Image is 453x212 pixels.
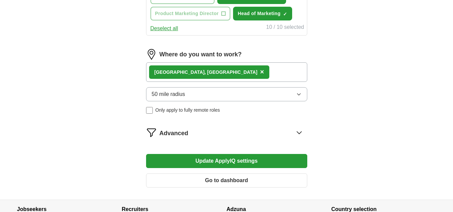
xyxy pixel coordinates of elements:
[146,49,157,60] img: location.png
[152,90,185,98] span: 50 mile radius
[146,127,157,138] img: filter
[233,7,292,20] button: Head of Marketing✓
[283,11,287,17] span: ✓
[155,107,220,114] span: Only apply to fully remote roles
[146,173,307,188] button: Go to dashboard
[154,69,258,76] div: [GEOGRAPHIC_DATA], [GEOGRAPHIC_DATA]
[260,67,264,77] button: ×
[150,24,178,33] button: Deselect all
[266,23,304,33] div: 10 / 10 selected
[155,10,219,17] span: Product Marketing Director
[160,129,188,138] span: Advanced
[150,7,231,20] button: Product Marketing Director
[146,154,307,168] button: Update ApplyIQ settings
[146,87,307,101] button: 50 mile radius
[238,10,280,17] span: Head of Marketing
[260,68,264,75] span: ×
[146,107,153,114] input: Only apply to fully remote roles
[160,50,242,59] label: Where do you want to work?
